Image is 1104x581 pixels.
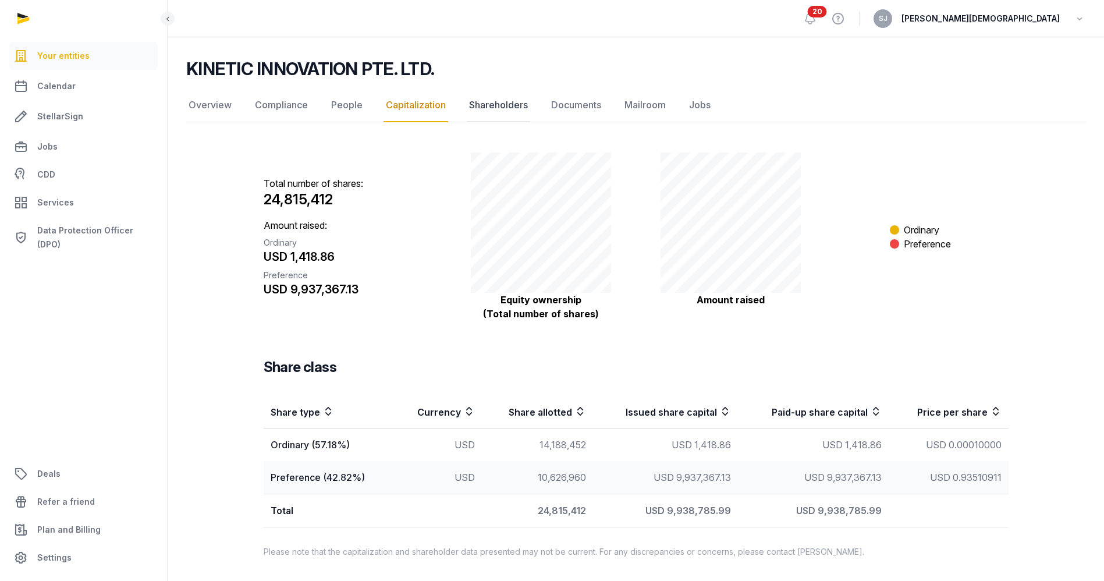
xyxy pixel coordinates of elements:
span: StellarSign [37,109,83,123]
a: Refer a friend [9,488,158,516]
p: Equity ownership (Total number of shares) [471,293,612,321]
a: Deals [9,460,158,488]
th: Share allotted [482,395,593,428]
td: 24,815,412 [482,494,593,527]
iframe: Chat Widget [894,446,1104,581]
span: 20 [808,6,827,17]
td: Total [264,494,482,527]
td: USD 9,937,367.13 [738,461,889,494]
span: Your entities [37,49,90,63]
p: Please note that the capitalization and shareholder data presented may not be current. For any di... [264,546,1009,558]
a: People [329,88,365,122]
td: USD 1,418.86 [738,428,889,462]
span: Refer a friend [37,495,95,509]
div: USD 9,937,367.13 [264,281,439,297]
span: SJ [879,15,888,22]
th: Paid-up share capital [738,395,889,428]
div: USD 9,938,785.99 [745,504,882,518]
span: Plan and Billing [37,523,101,537]
span: Calendar [37,79,76,93]
div: Ordinary (57.18%) [271,438,388,452]
td: USD 0.93510911 [889,461,1008,494]
a: Compliance [253,88,310,122]
a: Data Protection Officer (DPO) [9,219,158,256]
th: Currency [395,395,482,428]
a: Jobs [9,133,158,161]
div: USD 9,938,785.99 [600,504,731,518]
div: Ordinary [264,237,439,249]
td: USD 1,418.86 [593,428,738,462]
div: Preference [264,270,439,281]
span: Jobs [37,140,58,154]
a: CDD [9,163,158,186]
td: USD [395,461,482,494]
li: Ordinary [890,223,951,237]
td: USD 0.00010000 [889,428,1008,462]
td: 10,626,960 [482,461,593,494]
p: Amount raised [661,293,801,307]
a: Overview [186,88,234,122]
li: Preference [890,237,951,251]
span: Settings [37,551,72,565]
p: Amount raised: [264,218,439,297]
a: Plan and Billing [9,516,158,544]
span: [PERSON_NAME][DEMOGRAPHIC_DATA] [901,12,1060,26]
a: Your entities [9,42,158,70]
button: SJ [874,9,892,28]
a: Shareholders [467,88,530,122]
p: Total number of shares: [264,176,439,209]
td: USD 9,937,367.13 [593,461,738,494]
h2: KINETIC INNOVATION PTE. LTD. [186,58,434,79]
span: Deals [37,467,61,481]
th: Share type [264,395,395,428]
td: USD [395,428,482,462]
th: Price per share [889,395,1008,428]
span: 24,815,412 [264,191,333,208]
a: Calendar [9,72,158,100]
a: Mailroom [622,88,668,122]
a: Services [9,189,158,217]
th: Issued share capital [593,395,738,428]
td: 14,188,452 [482,428,593,462]
a: Capitalization [384,88,448,122]
div: USD 1,418.86 [264,249,439,265]
a: Documents [549,88,604,122]
span: Services [37,196,74,210]
a: StellarSign [9,102,158,130]
span: CDD [37,168,55,182]
span: Data Protection Officer (DPO) [37,224,153,251]
h3: Share class [264,358,336,377]
nav: Tabs [186,88,1085,122]
div: Preference (42.82%) [271,470,388,484]
a: Settings [9,544,158,572]
a: Jobs [687,88,713,122]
